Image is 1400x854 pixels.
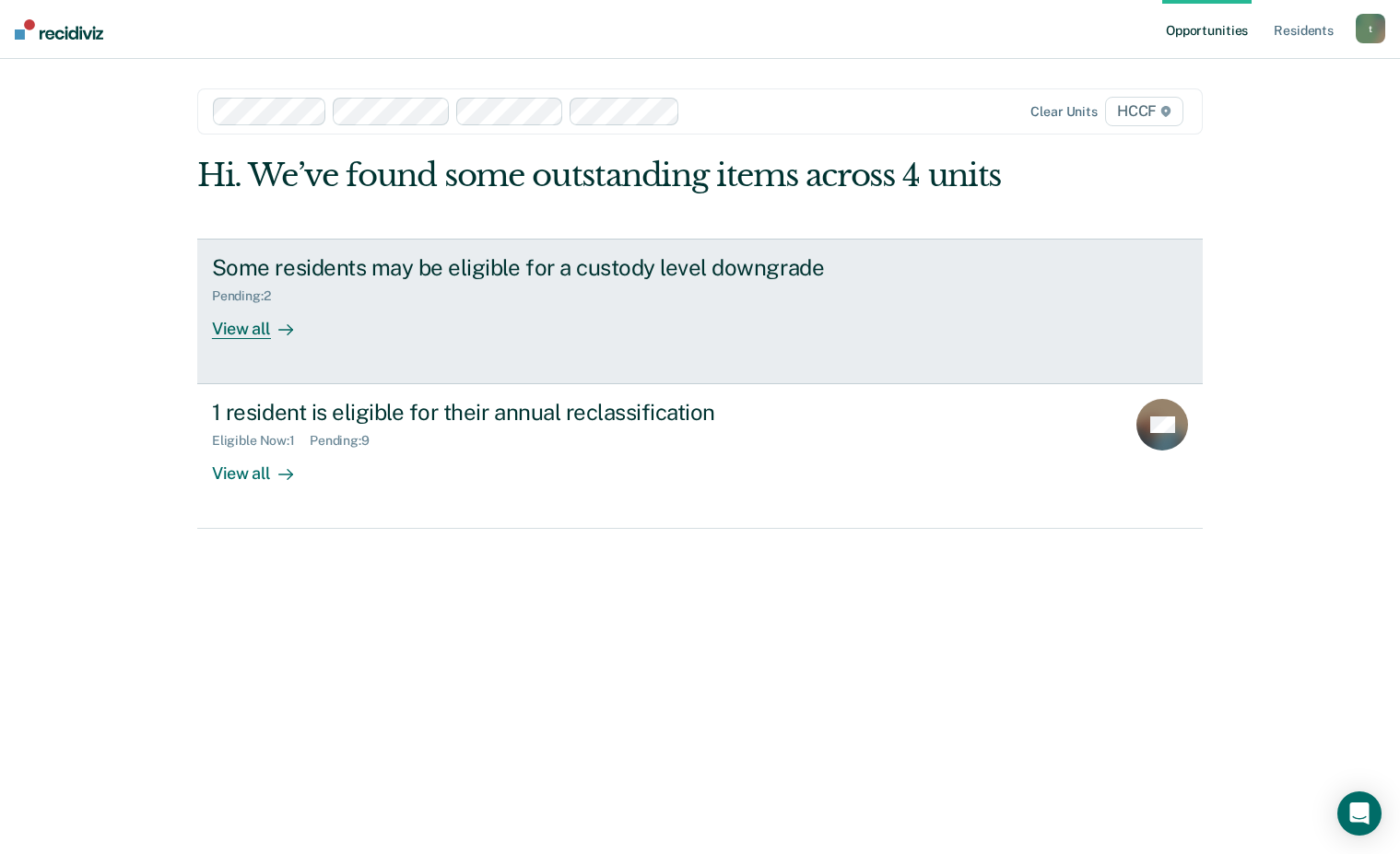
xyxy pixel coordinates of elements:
[1337,791,1382,836] div: Open Intercom Messenger
[197,157,1002,194] div: Hi. We’ve found some outstanding items across 4 units
[1105,97,1183,126] span: HCCF
[197,239,1203,384] a: Some residents may be eligible for a custody level downgradePending:2View all
[197,384,1203,529] a: 1 resident is eligible for their annual reclassificationEligible Now:1Pending:9View all
[212,399,859,426] div: 1 resident is eligible for their annual reclassification
[310,433,384,449] div: Pending : 9
[1356,14,1385,43] button: t
[212,288,286,304] div: Pending : 2
[212,254,859,281] div: Some residents may be eligible for a custody level downgrade
[15,19,103,40] img: Recidiviz
[212,433,310,449] div: Eligible Now : 1
[1030,104,1098,120] div: Clear units
[212,303,315,339] div: View all
[212,449,315,485] div: View all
